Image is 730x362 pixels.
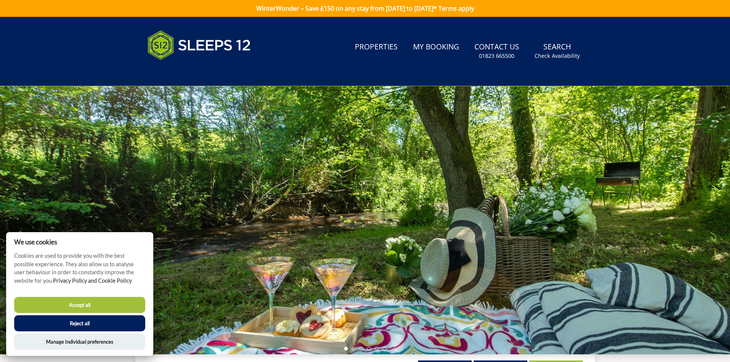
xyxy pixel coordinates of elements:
h2: We use cookies [6,238,153,246]
p: Cookies are used to provide you with the best possible experience. They also allow us to analyse ... [6,252,153,290]
small: Check Availability [535,52,580,60]
a: SearchCheck Availability [532,39,583,64]
iframe: Customer reviews powered by Trustpilot [144,69,224,75]
img: Sleeps 12 [148,26,251,64]
button: Manage Individual preferences [14,334,145,350]
small: 01823 665500 [479,52,514,60]
a: Contact Us01823 665500 [471,39,522,64]
a: My Booking [410,39,462,56]
button: Accept all [14,297,145,313]
a: Properties [352,39,401,56]
a: Privacy Policy and Cookie Policy [53,277,132,284]
button: Reject all [14,315,145,331]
